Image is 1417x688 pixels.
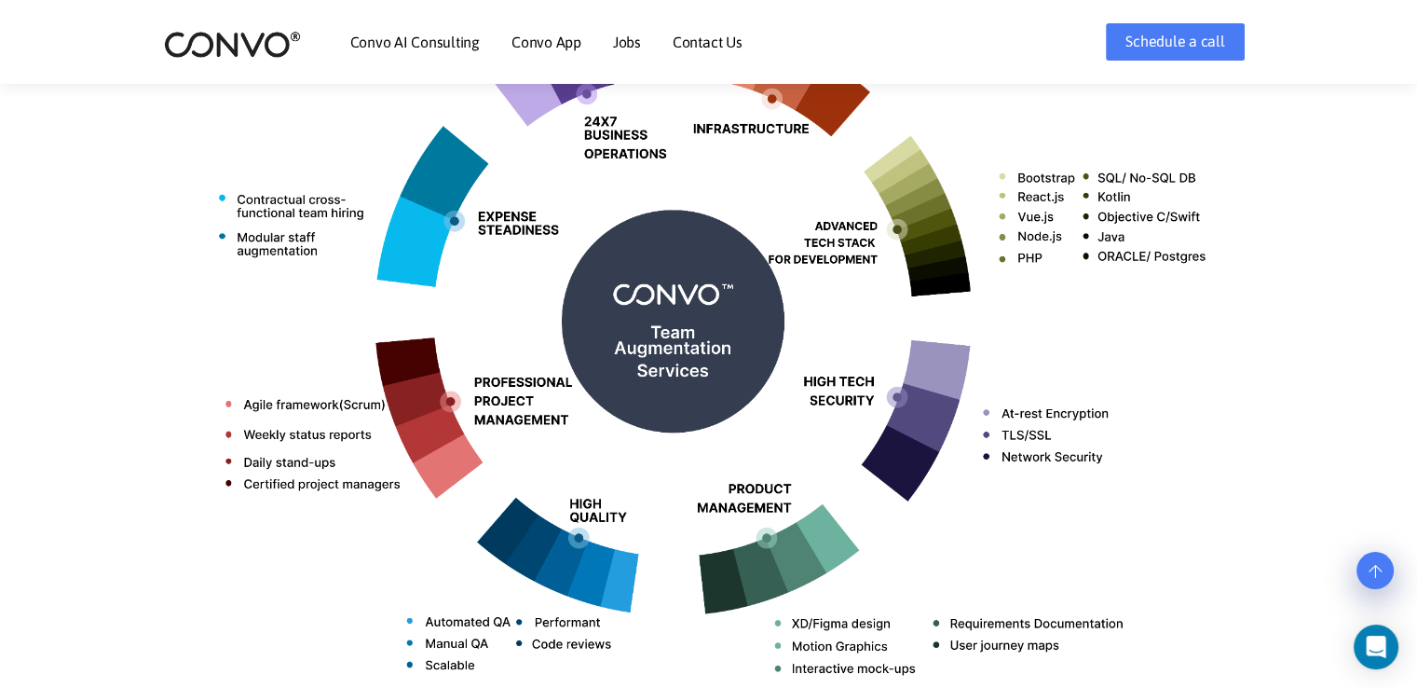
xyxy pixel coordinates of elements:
[673,34,743,49] a: Contact Us
[350,34,480,49] a: Convo AI Consulting
[1106,23,1244,61] a: Schedule a call
[511,34,581,49] a: Convo App
[613,34,641,49] a: Jobs
[1354,625,1398,669] div: Open Intercom Messenger
[164,30,301,59] img: logo_2.png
